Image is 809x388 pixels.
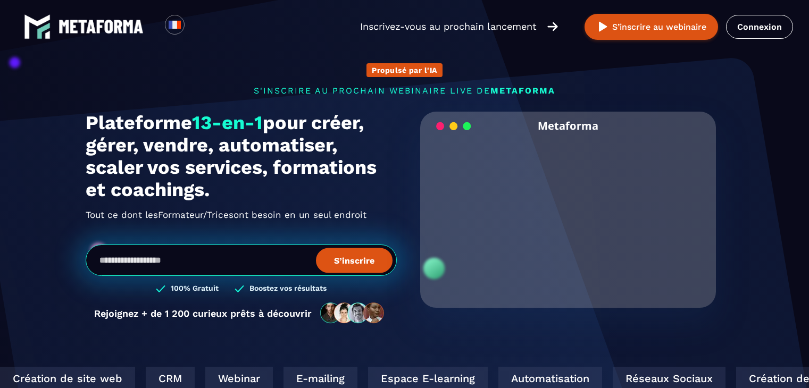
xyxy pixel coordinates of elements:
p: Inscrivez-vous au prochain lancement [360,19,537,34]
img: logo [24,13,51,40]
p: Propulsé par l'IA [372,66,437,74]
h2: Tout ce dont les ont besoin en un seul endroit [86,206,397,223]
img: checked [156,284,165,294]
a: Connexion [726,15,793,39]
img: play [596,20,610,33]
span: METAFORMA [490,86,555,96]
img: checked [235,284,244,294]
h3: Boostez vos résultats [249,284,327,294]
h3: 100% Gratuit [171,284,219,294]
img: arrow-right [547,21,558,32]
div: Search for option [185,15,211,38]
p: s'inscrire au prochain webinaire live de [86,86,724,96]
span: 13-en-1 [192,112,263,134]
button: S’inscrire [316,248,393,273]
video: Your browser does not support the video tag. [428,140,708,280]
span: Formateur/Trices [158,206,233,223]
img: loading [436,121,471,131]
img: logo [59,20,144,33]
button: S’inscrire au webinaire [585,14,718,40]
h2: Metaforma [538,112,598,140]
img: fr [168,18,181,31]
p: Rejoignez + de 1 200 curieux prêts à découvrir [94,308,312,319]
input: Search for option [194,20,202,33]
img: community-people [317,302,388,324]
h1: Plateforme pour créer, gérer, vendre, automatiser, scaler vos services, formations et coachings. [86,112,397,201]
